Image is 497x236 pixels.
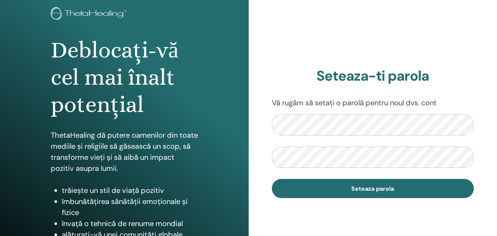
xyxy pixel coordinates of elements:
li: trăiește un stil de viață pozitiv [62,185,198,196]
h1: Deblocați-vă cel mai înalt potențial [51,36,198,119]
h2: Seteaza-ti parola [272,68,474,85]
p: ThetaHealing dă putere oamenilor din toate mediile și religiile să găsească un scop, să transform... [51,130,198,174]
li: îmbunătățirea sănătății emoționale și fizice [62,196,198,218]
li: învață o tehnică de renume mondial [62,218,198,229]
span: Seteaza parola [351,185,394,193]
p: Vă rugăm să setați o parolă pentru noul dvs. cont [272,97,474,108]
button: Seteaza parola [272,179,474,198]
